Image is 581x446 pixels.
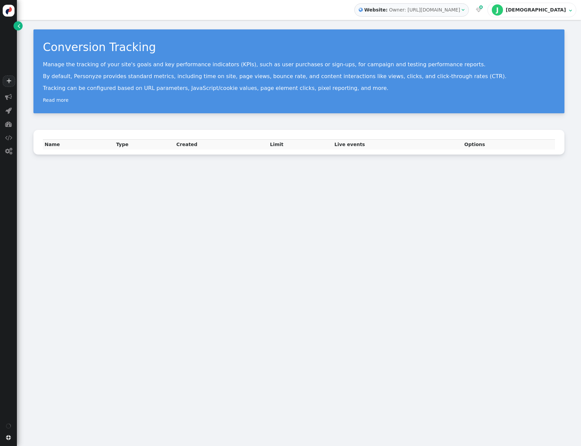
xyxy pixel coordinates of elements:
[43,39,555,56] div: Conversion Tracking
[43,61,555,68] p: Manage the tracking of your site's goals and key performance indicators (KPIs), such as user purc...
[5,121,12,127] span: 
[5,107,12,114] span: 
[5,134,12,141] span: 
[506,7,567,13] div: [DEMOGRAPHIC_DATA]
[3,75,15,87] a: +
[43,97,69,103] a: Read more
[43,73,555,79] p: By default, Personyze provides standard metrics, including time on site, page views, bounce rate,...
[5,148,12,155] span: 
[475,6,483,14] a:  
[363,6,389,14] b: Website:
[461,7,464,12] span: 
[492,4,503,15] div: J
[463,139,555,149] th: Options
[43,85,555,91] p: Tracking can be configured based on URL parameters, JavaScript/cookie values, page element clicks...
[6,435,11,440] span: 
[333,139,462,149] th: Live events
[359,6,363,14] span: 
[115,139,175,149] th: Type
[14,21,23,30] a: 
[476,7,481,12] span: 
[3,5,15,17] img: logo-icon.svg
[268,139,333,149] th: Limit
[5,94,12,100] span: 
[479,4,483,10] span: 
[18,22,20,29] span: 
[569,8,572,13] span: 
[43,139,115,149] th: Name
[389,6,460,14] div: Owner: [URL][DOMAIN_NAME]
[175,139,268,149] th: Created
